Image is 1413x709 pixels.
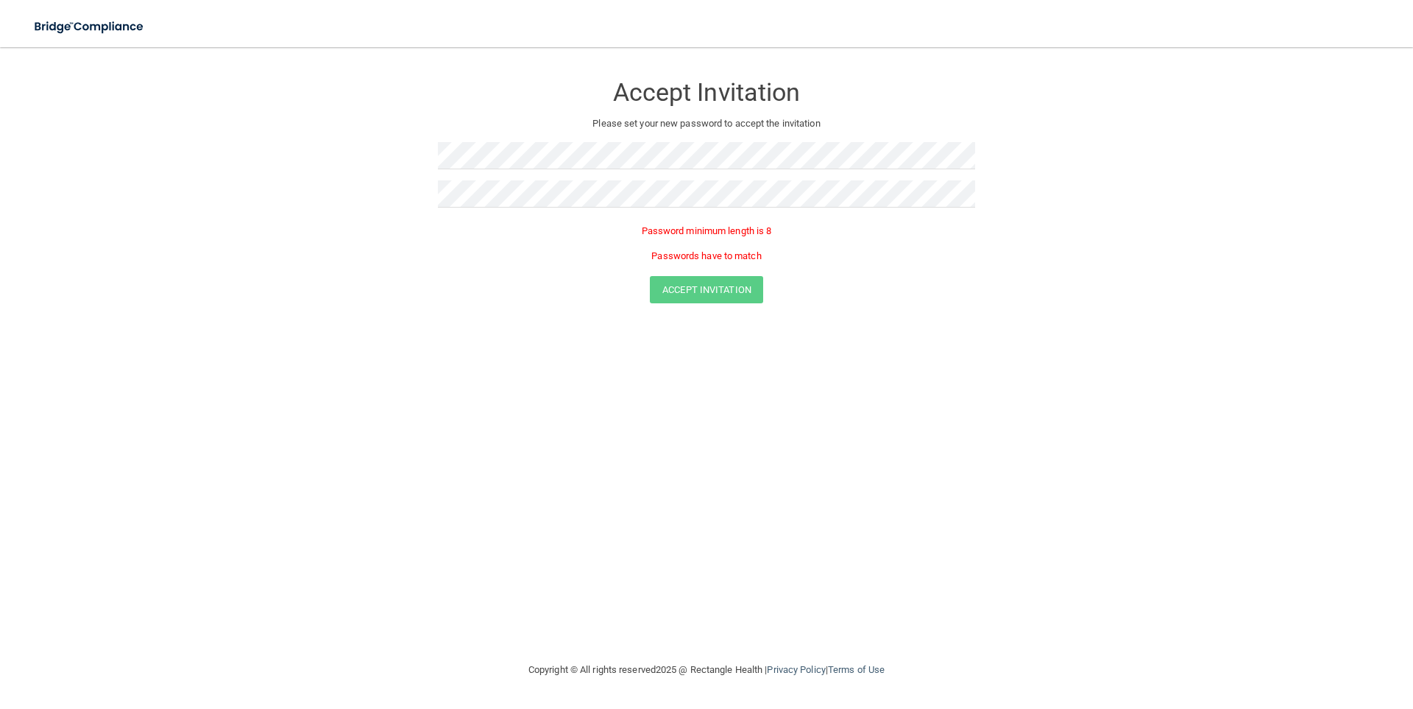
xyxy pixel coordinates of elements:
h3: Accept Invitation [438,79,975,106]
img: bridge_compliance_login_screen.278c3ca4.svg [22,12,157,42]
p: Passwords have to match [438,247,975,265]
div: Copyright © All rights reserved 2025 @ Rectangle Health | | [438,646,975,694]
a: Terms of Use [828,664,885,675]
button: Accept Invitation [650,276,763,303]
p: Please set your new password to accept the invitation [449,115,964,133]
iframe: Drift Widget Chat Controller [1158,604,1395,663]
a: Privacy Policy [767,664,825,675]
p: Password minimum length is 8 [438,222,975,240]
